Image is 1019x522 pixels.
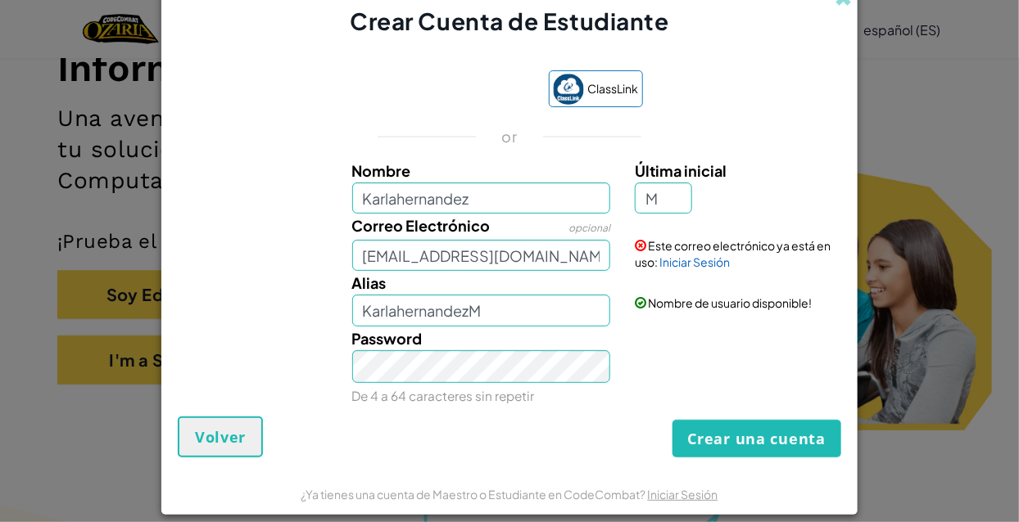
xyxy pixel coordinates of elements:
[178,416,263,457] button: Volver
[195,427,246,447] span: Volver
[648,295,812,310] span: Nombre de usuario disponible!
[350,7,669,35] span: Crear Cuenta de Estudiante
[352,388,535,403] small: De 4 a 64 caracteres sin repetir
[635,238,831,269] span: Este correo electrónico ya está en uso:
[369,73,541,109] iframe: Botón de Acceder con Google
[568,222,610,234] span: opcional
[352,329,423,348] span: Password
[659,254,730,269] a: Iniciar Sesión
[553,74,584,105] img: classlink-logo-small.png
[673,420,841,457] button: Crear una cuenta
[502,127,518,146] p: or
[352,273,387,292] span: Alias
[301,487,648,502] span: ¿Ya tienes una cuenta de Maestro o Estudiante en CodeCombat?
[352,216,491,235] span: Correo Electrónico
[588,77,639,101] span: ClassLink
[648,487,718,502] a: Iniciar Sesión
[635,161,727,180] span: Última inicial
[352,161,411,180] span: Nombre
